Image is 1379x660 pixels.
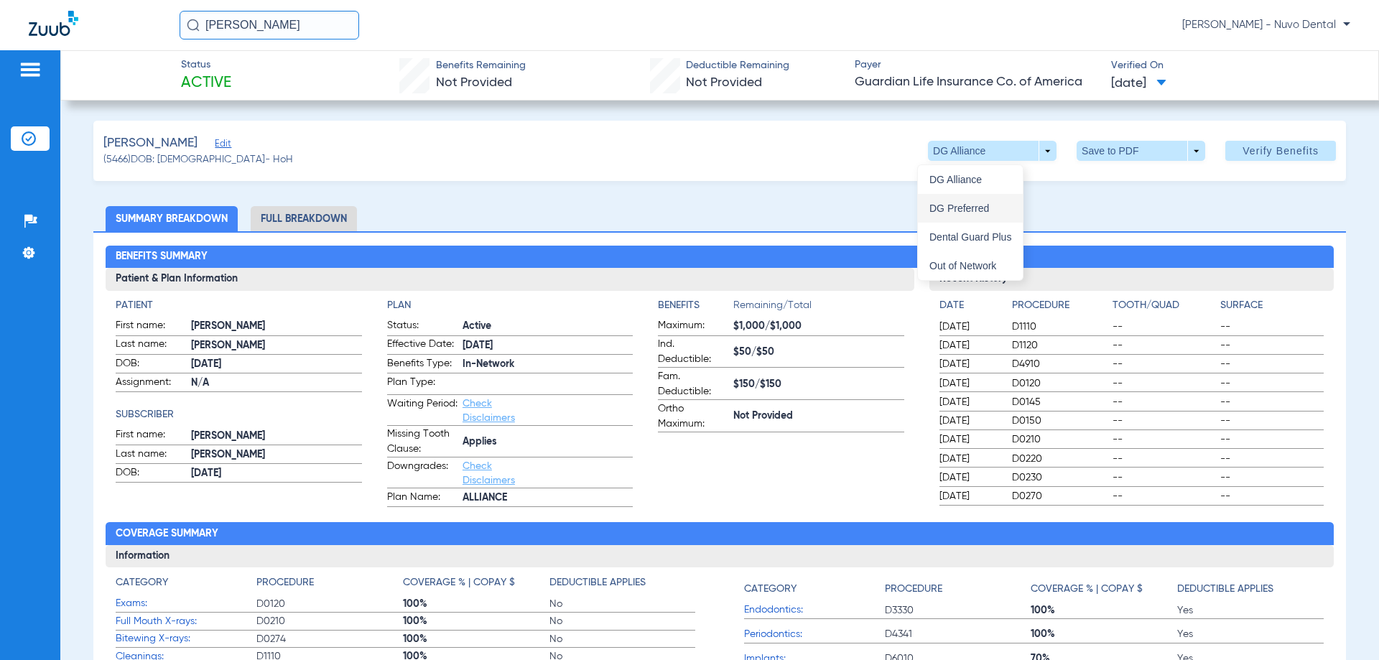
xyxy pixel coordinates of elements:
[929,175,1011,185] span: DG Alliance
[929,232,1011,242] span: Dental Guard Plus
[1307,591,1379,660] iframe: Chat Widget
[929,261,1011,271] span: Out of Network
[929,203,1011,213] span: DG Preferred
